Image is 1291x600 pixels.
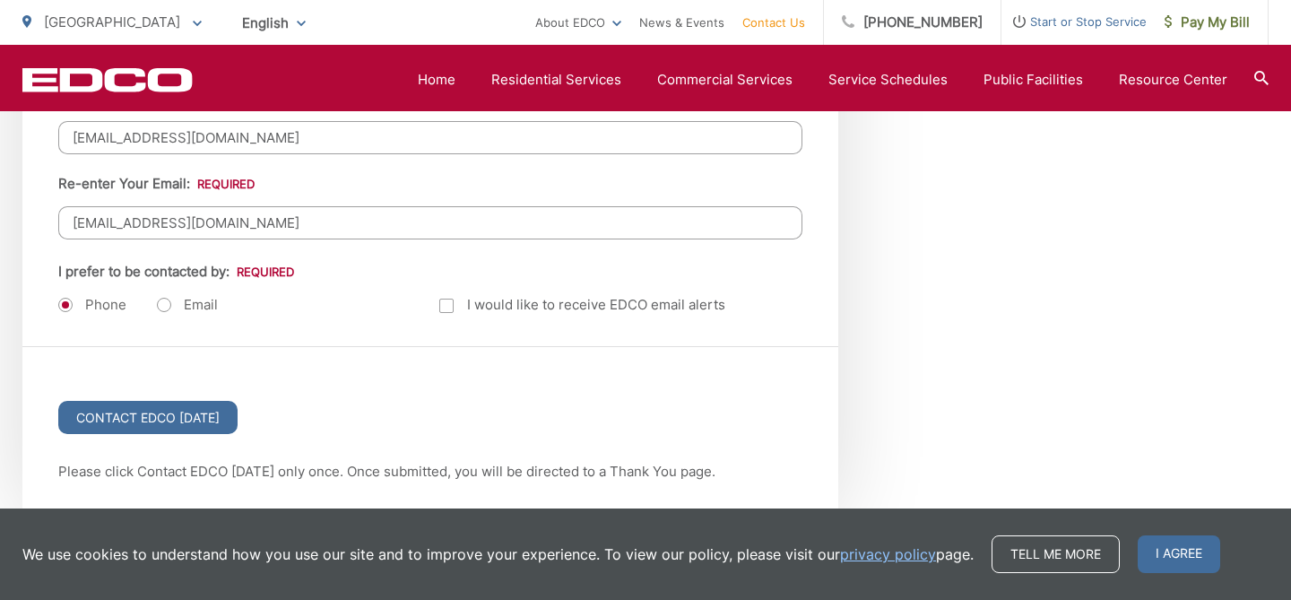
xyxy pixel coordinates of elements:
span: I agree [1138,535,1220,573]
label: Phone [58,296,126,314]
label: I would like to receive EDCO email alerts [439,294,725,316]
a: Tell me more [992,535,1120,573]
span: Pay My Bill [1165,12,1250,33]
p: We use cookies to understand how you use our site and to improve your experience. To view our pol... [22,543,974,565]
a: Commercial Services [657,69,793,91]
a: Residential Services [491,69,621,91]
p: Please click Contact EDCO [DATE] only once. Once submitted, you will be directed to a Thank You p... [58,461,802,483]
label: Re-enter Your Email: [58,176,255,192]
a: Resource Center [1119,69,1227,91]
a: Contact Us [742,12,805,33]
a: privacy policy [840,543,936,565]
a: Home [418,69,455,91]
a: Service Schedules [828,69,948,91]
label: I prefer to be contacted by: [58,264,294,280]
input: Contact EDCO [DATE] [58,401,238,434]
label: Email [157,296,218,314]
a: Public Facilities [983,69,1083,91]
span: [GEOGRAPHIC_DATA] [44,13,180,30]
span: English [229,7,319,39]
a: About EDCO [535,12,621,33]
a: News & Events [639,12,724,33]
a: EDCD logo. Return to the homepage. [22,67,193,92]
